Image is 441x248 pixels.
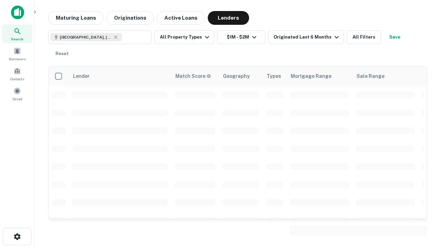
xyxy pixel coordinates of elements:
[2,44,32,63] a: Borrowers
[10,76,24,82] span: Contacts
[268,30,344,44] button: Originated Last 6 Months
[357,72,384,80] div: Sale Range
[106,11,154,25] button: Originations
[171,66,219,86] th: Capitalize uses an advanced AI algorithm to match your search with the best lender. The match sco...
[51,47,73,61] button: Reset
[2,24,32,43] a: Search
[287,66,352,86] th: Mortgage Range
[48,11,104,25] button: Maturing Loans
[384,30,406,44] button: Save your search to get updates of matches that match your search criteria.
[347,30,381,44] button: All Filters
[291,72,331,80] div: Mortgage Range
[69,66,171,86] th: Lender
[223,72,250,80] div: Geography
[274,33,341,41] div: Originated Last 6 Months
[2,84,32,103] a: Saved
[157,11,205,25] button: Active Loans
[217,30,265,44] button: $1M - $2M
[11,36,23,42] span: Search
[2,64,32,83] a: Contacts
[175,72,211,80] div: Capitalize uses an advanced AI algorithm to match your search with the best lender. The match sco...
[60,34,112,40] span: [GEOGRAPHIC_DATA], [GEOGRAPHIC_DATA], [GEOGRAPHIC_DATA]
[352,66,418,86] th: Sale Range
[175,72,210,80] h6: Match Score
[219,66,263,86] th: Geography
[263,66,287,86] th: Types
[154,30,214,44] button: All Property Types
[11,6,24,19] img: capitalize-icon.png
[9,56,25,62] span: Borrowers
[73,72,90,80] div: Lender
[407,171,441,204] iframe: Chat Widget
[208,11,249,25] button: Lenders
[267,72,281,80] div: Types
[12,96,22,102] span: Saved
